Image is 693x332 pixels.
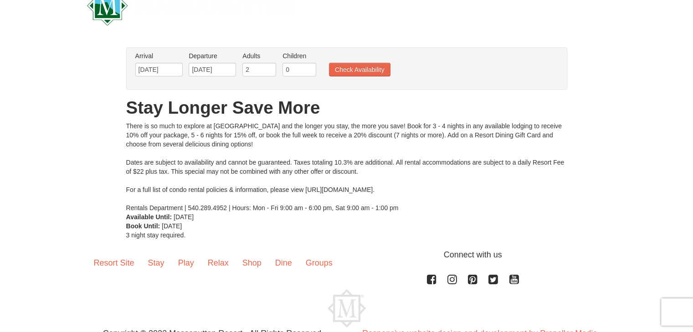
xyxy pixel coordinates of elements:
strong: Book Until: [126,222,160,230]
span: 3 night stay required. [126,231,186,239]
a: Dine [268,249,299,277]
p: Connect with us [87,249,606,261]
div: There is so much to explore at [GEOGRAPHIC_DATA] and the longer you stay, the more you save! Book... [126,121,567,212]
label: Departure [189,51,236,60]
span: [DATE] [174,213,194,221]
a: Stay [141,249,171,277]
label: Arrival [135,51,183,60]
a: Shop [236,249,268,277]
label: Children [282,51,316,60]
button: Check Availability [329,63,390,76]
a: Resort Site [87,249,141,277]
h1: Stay Longer Save More [126,99,567,117]
a: Play [171,249,201,277]
label: Adults [242,51,276,60]
a: Groups [299,249,339,277]
span: [DATE] [162,222,182,230]
strong: Available Until: [126,213,172,221]
a: Relax [201,249,236,277]
img: Massanutten Resort Logo [328,289,366,327]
